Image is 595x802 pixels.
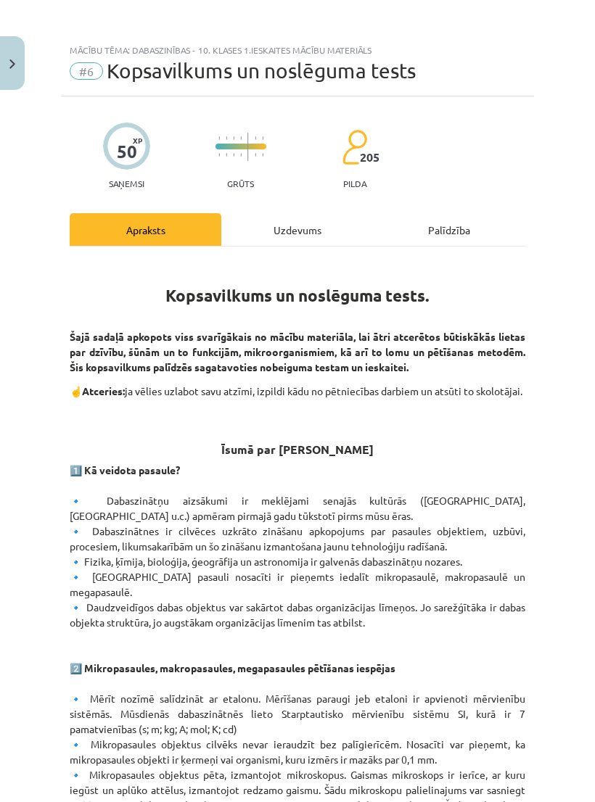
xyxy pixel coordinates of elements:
img: icon-close-lesson-0947bae3869378f0d4975bcd49f059093ad1ed9edebbc8119c70593378902aed.svg [9,59,15,69]
strong: Kopsavilkums un noslēguma tests. [165,285,430,306]
div: Uzdevums [221,213,373,246]
strong: 1️⃣ Kā veidota pasaule? [70,463,180,476]
img: icon-short-line-57e1e144782c952c97e751825c79c345078a6d821885a25fce030b3d8c18986b.svg [226,153,227,157]
img: icon-short-line-57e1e144782c952c97e751825c79c345078a6d821885a25fce030b3d8c18986b.svg [233,153,234,157]
strong: ☝️Atceries: [70,384,125,397]
img: icon-short-line-57e1e144782c952c97e751825c79c345078a6d821885a25fce030b3d8c18986b.svg [240,136,242,140]
span: XP [133,136,142,144]
div: Mācību tēma: Dabaszinības - 10. klases 1.ieskaites mācību materiāls [70,45,525,55]
div: 50 [117,141,137,162]
span: 205 [360,151,379,164]
img: icon-short-line-57e1e144782c952c97e751825c79c345078a6d821885a25fce030b3d8c18986b.svg [226,136,227,140]
img: icon-short-line-57e1e144782c952c97e751825c79c345078a6d821885a25fce030b3d8c18986b.svg [262,136,263,140]
span: Kopsavilkums un noslēguma tests [107,59,416,83]
img: icon-short-line-57e1e144782c952c97e751825c79c345078a6d821885a25fce030b3d8c18986b.svg [255,136,256,140]
img: icon-short-line-57e1e144782c952c97e751825c79c345078a6d821885a25fce030b3d8c18986b.svg [233,136,234,140]
p: pilda [343,178,366,189]
span: #6 [70,62,103,80]
img: icon-short-line-57e1e144782c952c97e751825c79c345078a6d821885a25fce030b3d8c18986b.svg [262,153,263,157]
p: ja vēlies uzlabot savu atzīmi, izpildi kādu no pētniecības darbiem un atsūti to skolotājai. [70,384,525,399]
strong: 2️⃣ Mikropasaules, makropasaules, megapasaules pētīšanas iespējas [70,661,395,674]
p: Saņemsi [103,178,150,189]
img: icon-short-line-57e1e144782c952c97e751825c79c345078a6d821885a25fce030b3d8c18986b.svg [218,153,220,157]
img: students-c634bb4e5e11cddfef0936a35e636f08e4e9abd3cc4e673bd6f9a4125e45ecb1.svg [342,129,367,165]
strong: Šajā sadaļā apkopots viss svarīgākais no mācību materiāla, lai ātri atcerētos būtiskākās lietas p... [70,330,525,373]
img: icon-long-line-d9ea69661e0d244f92f715978eff75569469978d946b2353a9bb055b3ed8787d.svg [247,133,249,161]
img: icon-short-line-57e1e144782c952c97e751825c79c345078a6d821885a25fce030b3d8c18986b.svg [240,153,242,157]
strong: Īsumā par [PERSON_NAME] [221,442,374,457]
img: icon-short-line-57e1e144782c952c97e751825c79c345078a6d821885a25fce030b3d8c18986b.svg [255,153,256,157]
img: icon-short-line-57e1e144782c952c97e751825c79c345078a6d821885a25fce030b3d8c18986b.svg [218,136,220,140]
div: Palīdzība [374,213,525,246]
p: Grūts [227,178,254,189]
div: Apraksts [70,213,221,246]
